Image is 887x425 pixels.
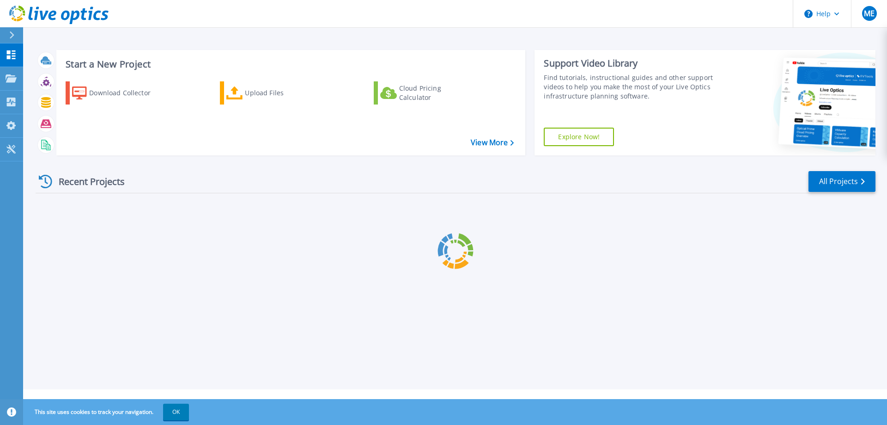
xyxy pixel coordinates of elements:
a: Explore Now! [544,128,614,146]
a: Cloud Pricing Calculator [374,81,477,105]
a: Upload Files [220,81,323,105]
span: ME [864,10,875,17]
div: Support Video Library [544,57,717,69]
div: Cloud Pricing Calculator [399,84,473,102]
span: This site uses cookies to track your navigation. [25,404,189,420]
h3: Start a New Project [66,59,514,69]
div: Find tutorials, instructional guides and other support videos to help you make the most of your L... [544,73,717,101]
button: OK [163,404,189,420]
a: Download Collector [66,81,169,105]
div: Download Collector [89,84,163,102]
a: All Projects [808,171,875,192]
a: View More [471,138,514,147]
div: Upload Files [245,84,319,102]
div: Recent Projects [36,170,137,193]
